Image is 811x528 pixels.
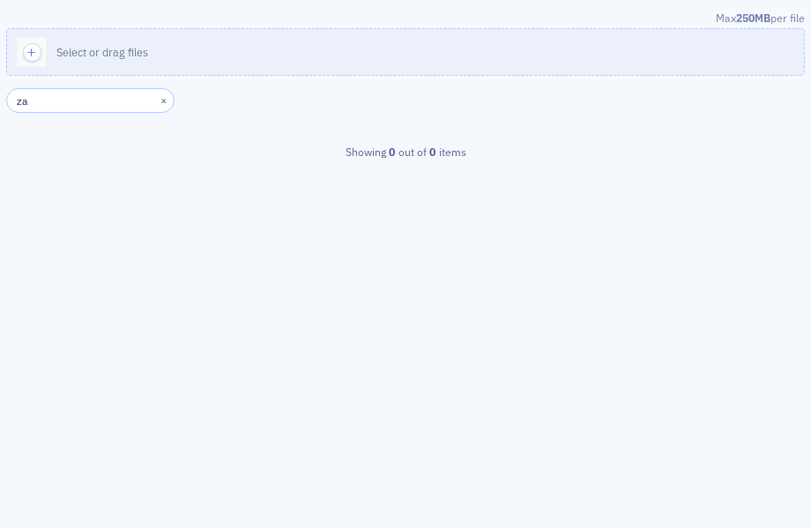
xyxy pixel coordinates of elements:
[736,11,770,25] span: 250MB
[6,88,175,113] input: Search…
[386,144,398,160] strong: 0
[6,144,805,160] div: Showing out of items
[6,28,805,76] button: Select or drag files
[427,144,439,160] strong: 0
[156,93,172,108] button: ×
[6,10,805,29] div: Max per file
[56,45,148,59] span: Select or drag files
